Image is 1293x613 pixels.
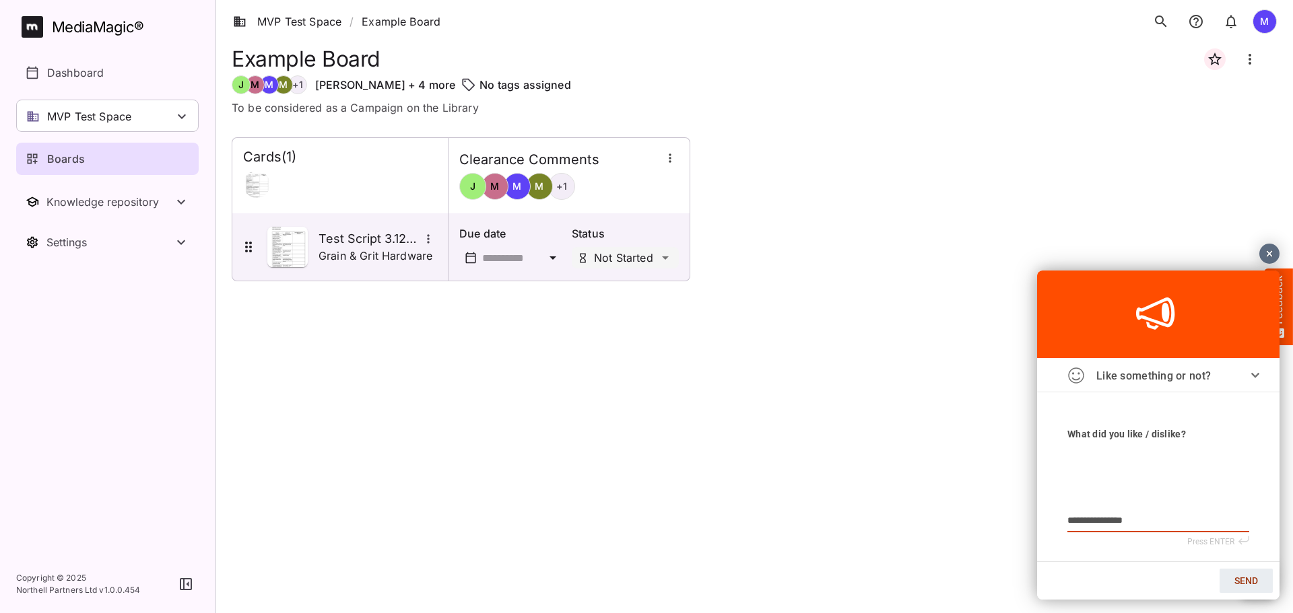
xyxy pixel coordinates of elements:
[16,143,199,175] a: Boards
[46,236,173,249] div: Settings
[1253,9,1277,34] div: M
[1037,271,1280,600] iframe: Feedback Widget
[479,77,570,93] p: No tags assigned
[459,225,566,242] p: Due date
[315,77,455,93] p: [PERSON_NAME] + 4 more
[274,75,293,94] div: M
[267,227,308,267] img: Asset Thumbnail
[243,149,296,166] h4: Cards ( 1 )
[459,151,599,168] h4: Clearance Comments
[319,248,432,264] p: Grain & Grit Hardware
[16,226,199,258] button: Toggle Settings
[47,65,104,81] p: Dashboard
[16,57,199,89] a: Dashboard
[288,75,307,94] div: + 1
[1218,8,1245,35] button: notifications
[319,231,420,247] h5: Test Script 3.12 - G&G Hardware
[52,16,144,38] div: MediaMagic ®
[594,252,653,263] p: Not Started
[233,13,341,30] a: MVP Test Space
[47,108,131,124] p: MVP Test Space
[232,75,251,94] div: J
[350,13,354,30] span: /
[482,173,508,200] div: M
[572,225,679,242] p: Status
[461,77,477,93] img: tag-outline.svg
[526,173,553,200] div: M
[420,230,437,248] button: More options for Test Script 3.12 - G&G Hardware
[47,151,85,167] p: Boards
[459,173,486,200] div: J
[22,16,199,38] a: MediaMagic®
[1148,8,1174,35] button: search
[1234,43,1266,75] button: Board more options
[16,226,199,258] nav: Settings
[246,75,265,94] div: M
[1183,8,1209,35] button: notifications
[16,584,141,596] p: Northell Partners Ltd v 1.0.0.454
[46,195,173,209] div: Knowledge repository
[548,173,575,200] div: + 1
[260,75,279,94] div: M
[16,572,141,584] p: Copyright © 2025
[16,186,199,218] button: Toggle Knowledge repository
[16,186,199,218] nav: Knowledge repository
[232,46,380,71] h1: Example Board
[504,173,531,200] div: M
[232,100,1277,116] p: To be considered as a Campaign on the Library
